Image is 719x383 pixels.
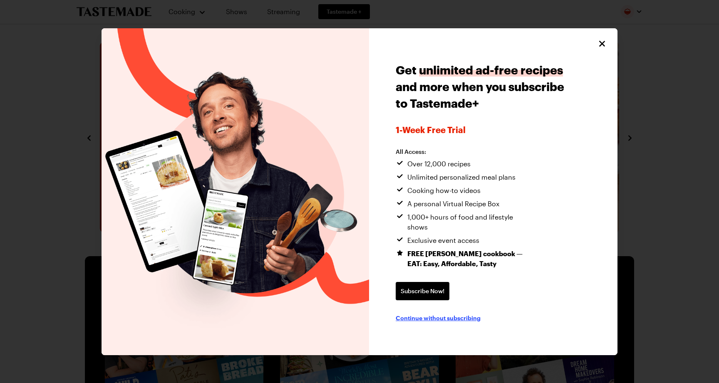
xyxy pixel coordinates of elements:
span: Exclusive event access [407,235,479,245]
button: Close [597,38,607,49]
h1: Get and more when you subscribe to Tastemade+ [396,62,567,111]
span: Cooking how-to videos [407,185,481,195]
button: Continue without subscribing [396,314,481,322]
span: Over 12,000 recipes [407,159,471,169]
span: A personal Virtual Recipe Box [407,199,499,209]
h2: All Access: [396,148,533,156]
span: unlimited ad-free recipes [419,63,563,77]
span: FREE [PERSON_NAME] cookbook — EAT: Easy, Affordable, Tasty [407,249,533,269]
span: 1,000+ hours of food and lifestyle shows [407,212,533,232]
span: Subscribe Now! [401,287,444,295]
span: 1-week Free Trial [396,125,567,135]
a: Subscribe Now! [396,282,449,300]
span: Unlimited personalized meal plans [407,172,516,182]
img: Tastemade Plus preview image [102,28,369,355]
